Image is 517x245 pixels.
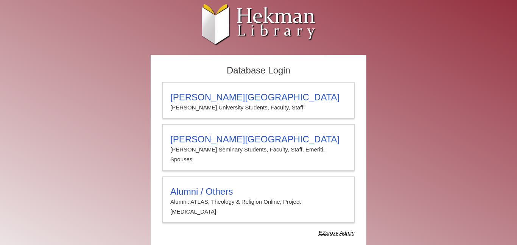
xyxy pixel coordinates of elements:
[170,92,347,103] h3: [PERSON_NAME][GEOGRAPHIC_DATA]
[159,63,358,78] h2: Database Login
[170,134,347,145] h3: [PERSON_NAME][GEOGRAPHIC_DATA]
[170,186,347,217] summary: Alumni / OthersAlumni: ATLAS, Theology & Religion Online, Project [MEDICAL_DATA]
[170,186,347,197] h3: Alumni / Others
[170,197,347,217] p: Alumni: ATLAS, Theology & Religion Online, Project [MEDICAL_DATA]
[162,124,355,171] a: [PERSON_NAME][GEOGRAPHIC_DATA][PERSON_NAME] Seminary Students, Faculty, Staff, Emeriti, Spouses
[170,145,347,165] p: [PERSON_NAME] Seminary Students, Faculty, Staff, Emeriti, Spouses
[319,230,355,236] dfn: Use Alumni login
[162,82,355,119] a: [PERSON_NAME][GEOGRAPHIC_DATA][PERSON_NAME] University Students, Faculty, Staff
[170,103,347,112] p: [PERSON_NAME] University Students, Faculty, Staff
